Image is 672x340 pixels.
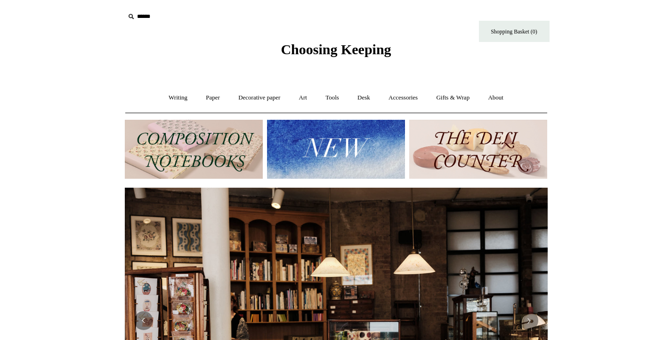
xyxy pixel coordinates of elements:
[479,21,550,42] a: Shopping Basket (0)
[380,85,426,110] a: Accessories
[317,85,348,110] a: Tools
[197,85,228,110] a: Paper
[519,311,538,330] button: Next
[230,85,289,110] a: Decorative paper
[349,85,379,110] a: Desk
[409,120,547,179] img: The Deli Counter
[281,41,391,57] span: Choosing Keeping
[291,85,316,110] a: Art
[428,85,478,110] a: Gifts & Wrap
[479,85,512,110] a: About
[281,49,391,56] a: Choosing Keeping
[125,120,263,179] img: 202302 Composition ledgers.jpg__PID:69722ee6-fa44-49dd-a067-31375e5d54ec
[267,120,405,179] img: New.jpg__PID:f73bdf93-380a-4a35-bcfe-7823039498e1
[160,85,196,110] a: Writing
[134,311,153,330] button: Previous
